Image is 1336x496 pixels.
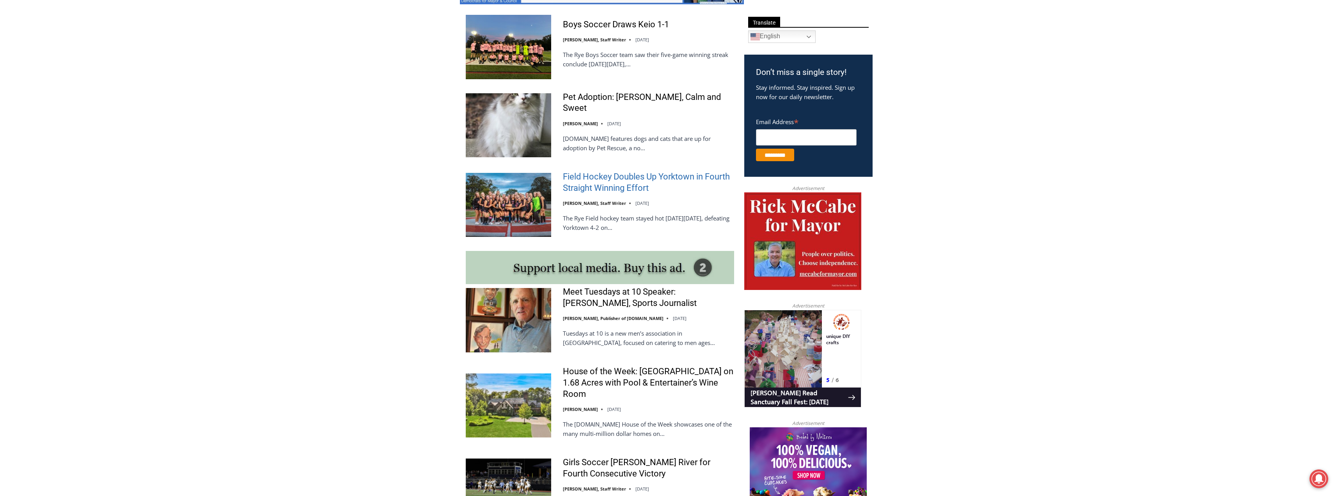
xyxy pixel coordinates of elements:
[0,78,117,97] a: [PERSON_NAME] Read Sanctuary Fall Fest: [DATE]
[197,0,369,76] div: "I learned about the history of a place I’d honestly never considered even as a resident of [GEOG...
[563,420,734,438] p: The [DOMAIN_NAME] House of the Week showcases one of the many multi-million dollar homes on…
[607,121,621,126] time: [DATE]
[563,134,734,153] p: [DOMAIN_NAME] features dogs and cats that are up for adoption by Pet Rescue, a no…
[784,420,832,427] span: Advertisement
[784,302,832,309] span: Advertisement
[466,251,734,284] img: support local media, buy this ad
[563,171,734,194] a: Field Hockey Doubles Up Yorktown in Fourth Straight Winning Effort
[563,406,598,412] a: [PERSON_NAME]
[563,329,734,347] p: Tuesdays at 10 is a new men’s association in [GEOGRAPHIC_DATA], focused on catering to men ages…
[756,66,861,79] h3: Don’t miss a single story!
[563,457,734,479] a: Girls Soccer [PERSON_NAME] River for Fourth Consecutive Victory
[563,50,734,69] p: The Rye Boys Soccer team saw their five-game winning streak conclude [DATE][DATE],…
[748,17,780,27] span: Translate
[635,200,649,206] time: [DATE]
[563,37,626,43] a: [PERSON_NAME], Staff Writer
[635,486,649,492] time: [DATE]
[563,213,734,232] p: The Rye Field hockey team stayed hot [DATE][DATE], defeating Yorktown 4-2 on…
[6,78,104,96] h4: [PERSON_NAME] Read Sanctuary Fall Fest: [DATE]
[466,373,551,437] img: House of the Week: Greenwich English Manor on 1.68 Acres with Pool & Entertainer’s Wine Room
[751,32,760,41] img: en
[607,406,621,412] time: [DATE]
[784,185,832,192] span: Advertisement
[466,288,551,352] img: Meet Tuesdays at 10 Speaker: Mark Mulvoy, Sports Journalist
[756,114,857,128] label: Email Address
[204,78,362,95] span: Intern @ [DOMAIN_NAME]
[748,30,816,43] a: English
[188,76,378,97] a: Intern @ [DOMAIN_NAME]
[563,315,664,321] a: [PERSON_NAME], Publisher of [DOMAIN_NAME]
[756,83,861,101] p: Stay informed. Stay inspired. Sign up now for our daily newsletter.
[563,121,598,126] a: [PERSON_NAME]
[466,173,551,237] img: Field Hockey Doubles Up Yorktown in Fourth Straight Winning Effort
[673,315,687,321] time: [DATE]
[91,66,95,74] div: 6
[466,15,551,79] img: Boys Soccer Draws Keio 1-1
[563,19,669,30] a: Boys Soccer Draws Keio 1-1
[563,366,734,400] a: House of the Week: [GEOGRAPHIC_DATA] on 1.68 Acres with Pool & Entertainer’s Wine Room
[563,200,626,206] a: [PERSON_NAME], Staff Writer
[744,192,861,290] img: McCabe for Mayor
[82,66,85,74] div: 5
[563,92,734,114] a: Pet Adoption: [PERSON_NAME], Calm and Sweet
[82,23,113,64] div: unique DIY crafts
[635,37,649,43] time: [DATE]
[563,486,626,492] a: [PERSON_NAME], Staff Writer
[466,93,551,157] img: Pet Adoption: Mona, Calm and Sweet
[563,286,734,309] a: Meet Tuesdays at 10 Speaker: [PERSON_NAME], Sports Journalist
[87,66,89,74] div: /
